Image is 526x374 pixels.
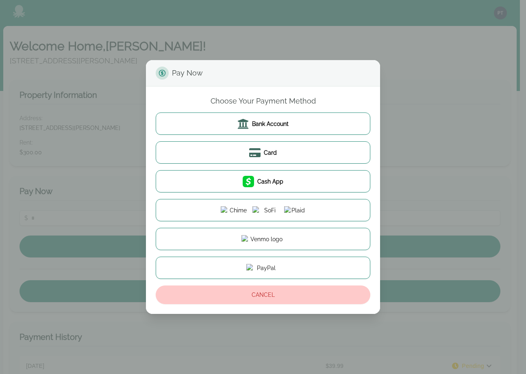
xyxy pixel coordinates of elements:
span: Bank Account [252,120,289,128]
span: Pay Now [172,67,203,80]
img: Plaid logo [284,206,305,214]
img: Chime logo [221,206,249,214]
img: SoFi logo [252,206,281,214]
button: Card [156,141,370,164]
img: Venmo logo [241,235,285,243]
h2: Choose Your Payment Method [211,96,316,106]
span: Cash App [257,177,283,186]
button: Bank Account [156,112,370,135]
button: Cash App [156,170,370,192]
img: PayPal logo [246,264,280,272]
button: Cancel [156,285,370,304]
span: Card [264,149,277,157]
